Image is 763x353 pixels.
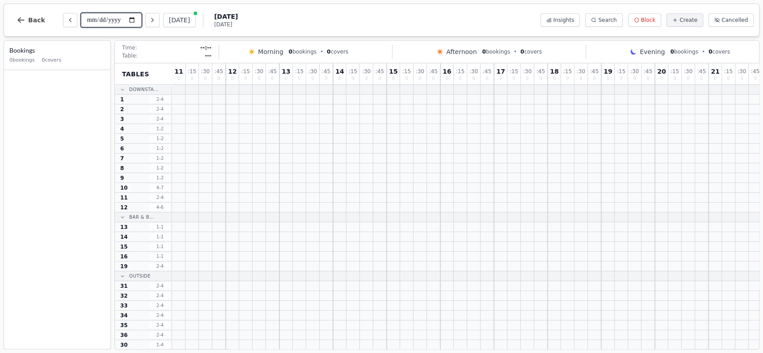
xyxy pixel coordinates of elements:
[633,76,636,81] span: 0
[322,69,330,74] span: : 45
[9,57,35,64] span: 0 bookings
[120,174,124,182] span: 9
[536,69,545,74] span: : 45
[122,52,138,59] span: Table:
[174,68,183,75] span: 11
[496,68,505,75] span: 17
[459,76,461,81] span: 0
[338,76,341,81] span: 0
[149,155,171,162] span: 1 - 2
[446,47,476,56] span: Afternoon
[149,194,171,201] span: 2 - 4
[149,253,171,260] span: 1 - 1
[149,96,171,103] span: 2 - 4
[63,13,77,27] button: Previous day
[392,76,395,81] span: 0
[149,312,171,319] span: 2 - 4
[670,69,679,74] span: : 15
[700,76,703,81] span: 0
[482,48,510,55] span: bookings
[120,96,124,103] span: 1
[149,106,171,112] span: 2 - 4
[520,49,524,55] span: 0
[456,69,464,74] span: : 15
[129,214,154,220] span: Bar & B...
[120,263,128,270] span: 19
[120,243,128,250] span: 15
[129,273,151,279] span: Outside
[469,69,478,74] span: : 30
[149,233,171,240] span: 1 - 1
[120,184,128,191] span: 10
[289,49,292,55] span: 0
[190,76,193,81] span: 0
[120,204,128,211] span: 12
[446,76,448,81] span: 0
[28,17,45,23] span: Back
[670,48,698,55] span: bookings
[327,48,348,55] span: covers
[120,292,128,299] span: 32
[389,68,397,75] span: 15
[149,125,171,132] span: 1 - 2
[282,68,290,75] span: 13
[122,70,149,79] span: Tables
[673,76,676,81] span: 0
[708,13,754,27] button: Cancelled
[520,48,542,55] span: covers
[523,69,531,74] span: : 30
[120,155,124,162] span: 7
[566,76,569,81] span: 0
[268,69,277,74] span: : 45
[539,76,542,81] span: 0
[738,69,746,74] span: : 30
[149,243,171,250] span: 1 - 1
[593,76,595,81] span: 0
[201,69,210,74] span: : 30
[620,76,622,81] span: 0
[550,68,558,75] span: 18
[149,341,171,348] span: 1 - 4
[149,165,171,171] span: 1 - 2
[512,76,515,81] span: 0
[724,69,733,74] span: : 15
[526,76,528,81] span: 0
[711,68,719,75] span: 21
[483,69,491,74] span: : 45
[714,76,717,81] span: 0
[217,76,220,81] span: 0
[200,44,211,51] span: --:--
[255,69,263,74] span: : 30
[120,312,128,319] span: 34
[660,76,663,81] span: 0
[120,145,124,152] span: 6
[335,68,344,75] span: 14
[603,68,612,75] span: 19
[298,76,300,81] span: 0
[708,49,712,55] span: 0
[727,76,729,81] span: 0
[540,13,580,27] button: Insights
[510,69,518,74] span: : 15
[628,13,661,27] button: Block
[271,76,274,81] span: 0
[308,69,317,74] span: : 30
[579,76,582,81] span: 0
[405,76,408,81] span: 0
[149,145,171,152] span: 1 - 2
[120,282,128,290] span: 31
[204,76,207,81] span: 0
[120,135,124,142] span: 5
[285,76,287,81] span: 0
[402,69,411,74] span: : 15
[149,135,171,142] span: 1 - 2
[129,86,159,93] span: Downsta...
[289,48,316,55] span: bookings
[751,69,759,74] span: : 45
[553,17,574,24] span: Insights
[149,302,171,309] span: 2 - 4
[120,224,128,231] span: 13
[149,224,171,230] span: 1 - 1
[577,69,585,74] span: : 30
[365,76,367,81] span: 0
